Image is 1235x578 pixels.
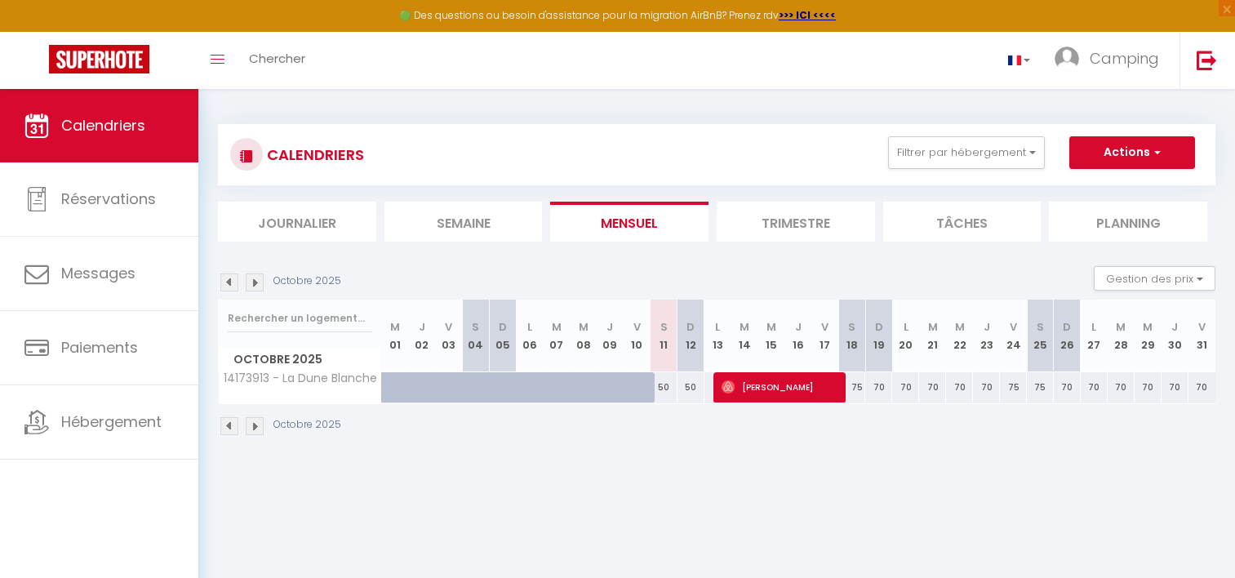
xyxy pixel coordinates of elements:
abbr: M [390,319,400,335]
abbr: V [1010,319,1017,335]
abbr: L [527,319,532,335]
th: 12 [677,300,704,372]
th: 21 [919,300,946,372]
li: Tâches [883,202,1042,242]
abbr: M [955,319,965,335]
a: Chercher [237,32,318,89]
div: 70 [973,372,1000,402]
th: 26 [1054,300,1081,372]
abbr: J [1171,319,1178,335]
th: 03 [435,300,462,372]
th: 04 [462,300,489,372]
button: Gestion des prix [1094,266,1215,291]
h3: CALENDRIERS [263,136,364,173]
div: 70 [919,372,946,402]
th: 07 [543,300,570,372]
abbr: M [552,319,562,335]
th: 15 [758,300,785,372]
div: 75 [838,372,865,402]
span: Paiements [61,337,138,358]
span: Calendriers [61,115,145,136]
p: Octobre 2025 [273,273,341,289]
th: 01 [382,300,409,372]
abbr: S [848,319,855,335]
span: 14173913 - La Dune Blanche [221,372,377,385]
abbr: M [579,319,589,335]
div: 70 [1054,372,1081,402]
div: 70 [946,372,973,402]
div: 70 [1188,372,1215,402]
span: Messages [61,263,135,283]
th: 10 [624,300,651,372]
li: Semaine [384,202,543,242]
abbr: M [766,319,776,335]
th: 17 [812,300,839,372]
th: 22 [946,300,973,372]
th: 31 [1188,300,1215,372]
a: ... Camping [1042,32,1179,89]
th: 29 [1135,300,1162,372]
a: >>> ICI <<<< [779,8,836,22]
abbr: V [821,319,829,335]
th: 11 [651,300,677,372]
div: 75 [1000,372,1027,402]
li: Journalier [218,202,376,242]
li: Planning [1049,202,1207,242]
div: 70 [892,372,919,402]
div: 50 [677,372,704,402]
li: Trimestre [717,202,875,242]
img: ... [1055,47,1079,71]
th: 13 [704,300,731,372]
abbr: M [1143,319,1153,335]
span: [PERSON_NAME] [722,371,838,402]
abbr: S [1037,319,1044,335]
div: 70 [1081,372,1108,402]
abbr: V [633,319,641,335]
abbr: L [715,319,720,335]
button: Filtrer par hébergement [888,136,1045,169]
div: 70 [1108,372,1135,402]
abbr: L [904,319,908,335]
abbr: D [1063,319,1071,335]
th: 14 [731,300,758,372]
th: 25 [1027,300,1054,372]
abbr: M [740,319,749,335]
abbr: D [875,319,883,335]
th: 20 [892,300,919,372]
th: 16 [785,300,812,372]
abbr: S [660,319,668,335]
abbr: L [1091,319,1096,335]
input: Rechercher un logement... [228,304,372,333]
div: 70 [1135,372,1162,402]
span: Chercher [249,50,305,67]
span: Camping [1090,48,1159,69]
th: 23 [973,300,1000,372]
abbr: D [499,319,507,335]
img: Super Booking [49,45,149,73]
div: 50 [651,372,677,402]
div: 75 [1027,372,1054,402]
th: 19 [865,300,892,372]
abbr: M [928,319,938,335]
abbr: J [419,319,425,335]
th: 09 [597,300,624,372]
div: 70 [865,372,892,402]
img: logout [1197,50,1217,70]
th: 05 [489,300,516,372]
span: Hébergement [61,411,162,432]
div: 70 [1162,372,1188,402]
abbr: V [1198,319,1206,335]
li: Mensuel [550,202,709,242]
abbr: S [472,319,479,335]
button: Actions [1069,136,1195,169]
th: 06 [516,300,543,372]
abbr: J [795,319,802,335]
abbr: D [686,319,695,335]
th: 28 [1108,300,1135,372]
abbr: V [445,319,452,335]
th: 24 [1000,300,1027,372]
abbr: J [984,319,990,335]
abbr: M [1116,319,1126,335]
th: 02 [408,300,435,372]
